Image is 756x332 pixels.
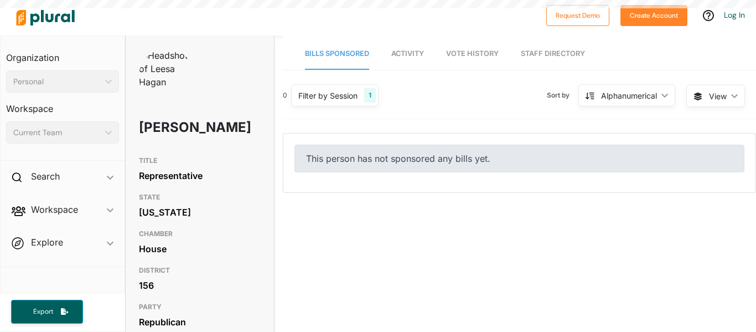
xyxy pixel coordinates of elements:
span: Vote History [446,49,499,58]
div: Personal [13,76,101,88]
span: Sort by [547,90,578,100]
h3: TITLE [139,154,261,167]
span: Bills Sponsored [305,49,369,58]
span: Export [25,307,61,316]
a: Bills Sponsored [305,38,369,70]
a: Create Account [620,9,687,21]
a: Request Demo [546,9,609,21]
h3: DISTRICT [139,264,261,277]
h3: STATE [139,191,261,204]
button: Request Demo [546,5,609,26]
div: Alphanumerical [601,90,657,101]
div: This person has not sponsored any bills yet. [294,145,744,172]
span: View [709,90,727,102]
div: [US_STATE] [139,204,261,221]
div: Filter by Session [298,90,358,101]
div: House [139,241,261,257]
a: Vote History [446,38,499,70]
h1: [PERSON_NAME] [139,111,212,144]
div: Representative [139,167,261,184]
span: Activity [391,49,424,58]
a: Staff Directory [521,38,585,70]
h3: Workspace [6,93,119,117]
a: Activity [391,38,424,70]
a: Log In [724,10,745,20]
h2: Search [31,170,60,182]
div: Current Team [13,127,101,139]
button: Create Account [620,5,687,26]
img: Headshot of Leesa Hagan [139,49,194,89]
h3: Organization [6,42,119,66]
h3: CHAMBER [139,227,261,241]
div: Republican [139,314,261,330]
div: 1 [364,88,376,103]
div: 0 [283,90,287,100]
button: Export [11,300,83,324]
div: 156 [139,277,261,294]
h3: PARTY [139,300,261,314]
